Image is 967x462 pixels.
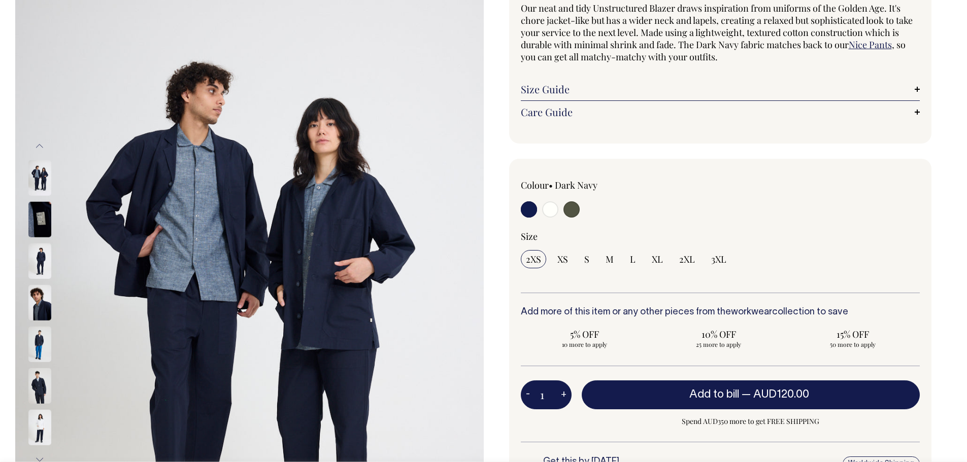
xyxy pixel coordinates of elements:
[521,385,535,405] button: -
[582,380,920,409] button: Add to bill —AUD120.00
[674,250,700,268] input: 2XL
[794,340,912,348] span: 50 more to apply
[526,340,644,348] span: 10 more to apply
[731,308,772,316] a: workwear
[521,307,920,317] h6: Add more of this item or any other pieces from the collection to save
[753,389,809,400] span: AUD120.00
[555,179,597,191] label: Dark Navy
[32,134,47,157] button: Previous
[660,328,778,340] span: 10% OFF
[521,2,913,51] span: Our neat and tidy Unstructured Blazer draws inspiration from uniforms of the Golden Age. It's cho...
[849,39,892,51] a: Nice Pants
[711,253,726,265] span: 3XL
[794,328,912,340] span: 15% OFF
[679,253,695,265] span: 2XL
[521,39,906,63] span: , so you can get all matchy-matchy with your outfits.
[552,250,573,268] input: XS
[557,253,568,265] span: XS
[549,179,553,191] span: •
[579,250,594,268] input: S
[582,415,920,428] span: Spend AUD350 more to get FREE SHIPPING
[625,250,641,268] input: L
[655,325,783,351] input: 10% OFF 25 more to apply
[526,253,541,265] span: 2XS
[706,250,731,268] input: 3XL
[28,368,51,404] img: dark-navy
[28,160,51,196] img: dark-navy
[601,250,619,268] input: M
[28,202,51,237] img: dark-navy
[789,325,917,351] input: 15% OFF 50 more to apply
[742,389,812,400] span: —
[28,285,51,321] img: dark-navy
[556,385,572,405] button: +
[28,243,51,279] img: dark-navy
[521,83,920,95] a: Size Guide
[689,389,739,400] span: Add to bill
[584,253,589,265] span: S
[647,250,668,268] input: XL
[521,106,920,118] a: Care Guide
[652,253,663,265] span: XL
[630,253,636,265] span: L
[521,230,920,242] div: Size
[521,250,546,268] input: 2XS
[521,325,649,351] input: 5% OFF 10 more to apply
[28,410,51,445] img: off-white
[606,253,614,265] span: M
[660,340,778,348] span: 25 more to apply
[526,328,644,340] span: 5% OFF
[28,327,51,362] img: dark-navy
[521,179,681,191] div: Colour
